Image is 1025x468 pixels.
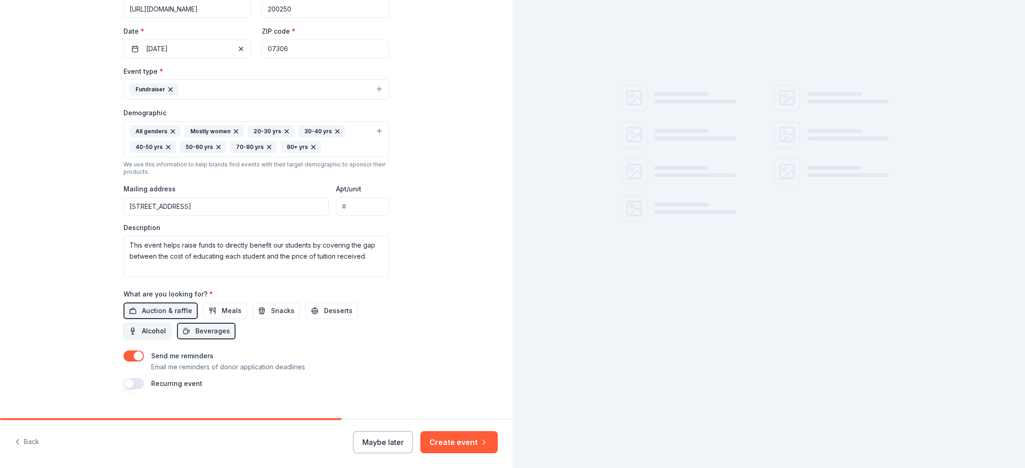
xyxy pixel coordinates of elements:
[230,141,277,153] div: 70-80 yrs
[151,361,305,373] p: Email me reminders of donor application deadlines
[262,40,389,58] input: 12345 (U.S. only)
[180,141,226,153] div: 50-60 yrs
[15,432,39,452] button: Back
[124,236,389,277] textarea: This event helps raise funds to directly benefit our students by covering the gap between the cos...
[222,305,242,316] span: Meals
[124,79,389,100] button: Fundraiser
[124,108,166,118] label: Demographic
[130,83,178,95] div: Fundraiser
[142,326,166,337] span: Alcohol
[124,290,213,299] label: What are you looking for?
[130,125,181,137] div: All genders
[306,302,358,319] button: Desserts
[124,223,160,232] label: Description
[253,302,300,319] button: Snacks
[177,323,236,339] button: Beverages
[203,302,247,319] button: Meals
[324,305,353,316] span: Desserts
[151,379,202,387] label: Recurring event
[124,121,389,157] button: All gendersMostly women20-30 yrs30-40 yrs40-50 yrs50-60 yrs70-80 yrs80+ yrs
[124,27,251,36] label: Date
[124,40,251,58] button: [DATE]
[124,161,389,176] div: We use this information to help brands find events with their target demographic to sponsor their...
[124,67,163,76] label: Event type
[247,125,295,137] div: 20-30 yrs
[195,326,230,337] span: Beverages
[420,431,498,453] button: Create event
[124,302,198,319] button: Auction & raffle
[336,184,361,194] label: Apt/unit
[124,323,171,339] button: Alcohol
[124,197,329,216] input: Enter a US address
[130,141,176,153] div: 40-50 yrs
[298,125,345,137] div: 30-40 yrs
[281,141,321,153] div: 80+ yrs
[336,197,389,216] input: #
[262,27,295,36] label: ZIP code
[142,305,192,316] span: Auction & raffle
[184,125,244,137] div: Mostly women
[124,184,176,194] label: Mailing address
[353,431,413,453] button: Maybe later
[271,305,295,316] span: Snacks
[151,352,213,360] label: Send me reminders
